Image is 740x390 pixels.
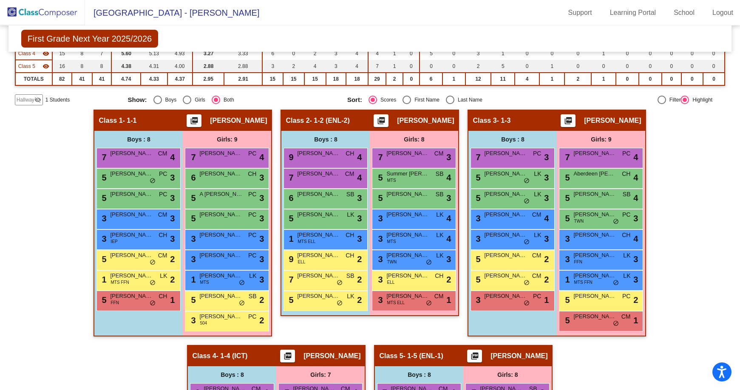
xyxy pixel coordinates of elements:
[484,149,527,158] span: [PERSON_NAME]
[259,212,264,225] span: 3
[544,212,549,225] span: 4
[224,73,262,85] td: 2.91
[280,350,295,362] button: Print Students Details
[376,254,383,264] span: 3
[346,149,354,158] span: CH
[616,47,639,60] td: 0
[397,116,454,125] span: [PERSON_NAME]
[387,238,396,245] span: MTS
[99,116,122,125] span: Class 1
[110,210,153,219] span: [PERSON_NAME]
[473,173,480,182] span: 5
[347,96,560,104] mat-radio-group: Select an option
[377,96,396,104] div: Scores
[376,173,383,182] span: 5
[220,96,234,104] div: Both
[563,234,570,243] span: 3
[563,153,570,162] span: 7
[436,251,443,260] span: LK
[411,96,439,104] div: First Name
[532,210,542,219] span: CM
[446,232,451,245] span: 4
[442,47,465,60] td: 0
[298,259,305,265] span: ELL
[573,170,616,178] span: Aberdeen [PERSON_NAME]
[304,47,326,60] td: 2
[99,173,106,182] span: 5
[484,190,527,198] span: [PERSON_NAME]
[616,73,639,85] td: 0
[170,253,175,266] span: 2
[259,171,264,184] span: 3
[248,170,256,178] span: CH
[368,47,386,60] td: 4
[436,231,443,240] span: LK
[189,116,199,128] mat-icon: picture_as_pdf
[110,231,153,239] span: [PERSON_NAME]
[199,170,242,178] span: [PERSON_NAME]
[420,47,442,60] td: 5
[539,60,564,73] td: 1
[484,210,527,219] span: [PERSON_NAME]
[465,47,491,60] td: 3
[622,170,630,178] span: CH
[564,73,591,85] td: 2
[573,231,616,239] span: [PERSON_NAME]
[622,210,630,219] span: PC
[15,73,52,85] td: TOTALS
[18,62,35,70] span: Class 5
[170,192,175,204] span: 3
[633,253,638,266] span: 3
[210,116,267,125] span: [PERSON_NAME]
[110,190,153,198] span: [PERSON_NAME]
[99,153,106,162] span: 7
[286,173,293,182] span: 7
[386,149,429,158] span: [PERSON_NAME]
[386,73,403,85] td: 2
[199,149,242,158] span: [PERSON_NAME]
[591,47,615,60] td: 1
[286,153,293,162] span: 9
[326,60,346,73] td: 3
[141,47,167,60] td: 5.13
[446,151,451,164] span: 3
[297,210,340,219] span: [PERSON_NAME]
[357,253,362,266] span: 2
[633,171,638,184] span: 4
[534,231,541,240] span: LK
[357,192,362,204] span: 3
[573,210,616,219] span: [PERSON_NAME]
[467,350,482,362] button: Print Students Details
[110,170,153,178] span: [PERSON_NAME]
[283,352,293,364] mat-icon: picture_as_pdf
[346,190,354,199] span: SB
[557,131,645,148] div: Girls: 9
[376,193,383,203] span: 5
[446,192,451,204] span: 3
[99,234,106,243] span: 3
[465,60,491,73] td: 2
[99,193,106,203] span: 5
[442,60,465,73] td: 0
[162,96,177,104] div: Boys
[446,212,451,225] span: 4
[18,50,35,57] span: Class 4
[403,47,420,60] td: 0
[446,171,451,184] span: 4
[591,73,615,85] td: 1
[574,259,582,265] span: FFN
[573,190,616,198] span: [PERSON_NAME]
[623,190,631,199] span: SB
[347,96,362,104] span: Sort:
[259,232,264,245] span: 3
[34,96,41,103] mat-icon: visibility_off
[187,114,201,127] button: Print Students Details
[150,259,156,266] span: do_not_disturb_alt
[639,60,662,73] td: 0
[563,116,573,128] mat-icon: picture_as_pdf
[515,60,539,73] td: 0
[681,47,703,60] td: 0
[468,131,557,148] div: Boys : 8
[248,149,256,158] span: PC
[357,171,362,184] span: 4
